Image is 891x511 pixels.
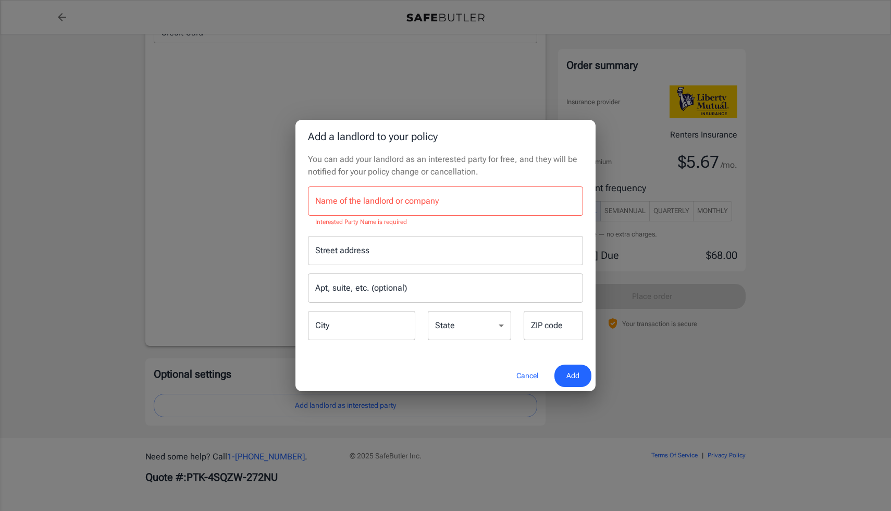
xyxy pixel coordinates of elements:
[566,369,579,382] span: Add
[554,365,591,387] button: Add
[308,153,583,178] p: You can add your landlord as an interested party for free, and they will be notified for your pol...
[295,120,596,153] h2: Add a landlord to your policy
[315,217,576,228] p: Interested Party Name is required
[504,365,550,387] button: Cancel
